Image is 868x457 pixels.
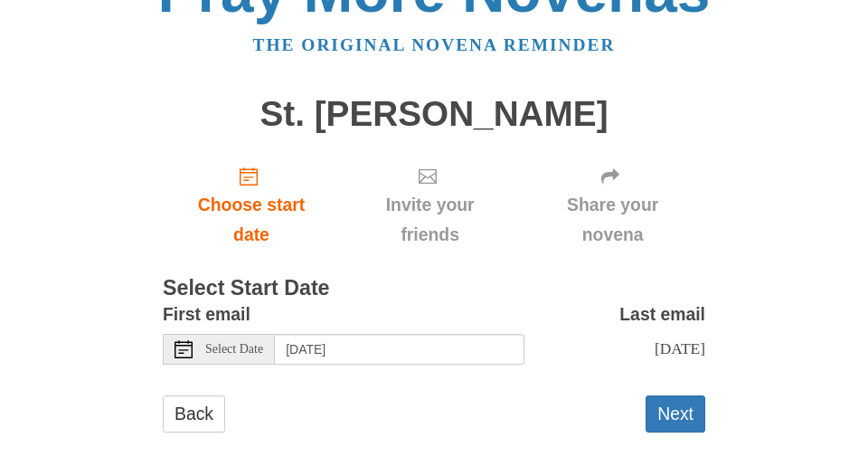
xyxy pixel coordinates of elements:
span: Share your novena [538,190,687,250]
span: Choose start date [181,190,322,250]
span: Invite your friends [358,190,502,250]
div: Click "Next" to confirm your start date first. [340,151,520,259]
a: Choose start date [163,151,340,259]
label: Last email [619,300,705,329]
a: Back [163,395,225,433]
span: [DATE] [655,339,705,357]
a: The original novena reminder [253,35,616,54]
h3: Select Start Date [163,277,705,300]
h1: St. [PERSON_NAME] [163,95,705,134]
label: First email [163,300,250,329]
button: Next [646,395,705,433]
span: Select Date [205,343,263,356]
div: Click "Next" to confirm your start date first. [520,151,705,259]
